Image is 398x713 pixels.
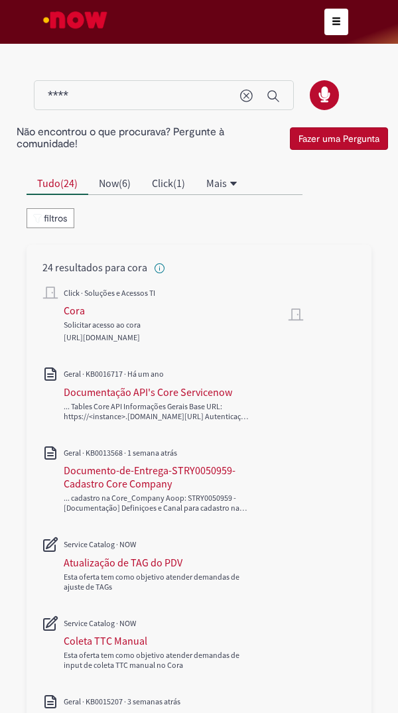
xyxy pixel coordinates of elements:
button: Fazer uma Pergunta [290,127,388,150]
button: Alternar navegação [324,9,348,35]
h2: Não encontrou o que procurava? Pergunte à comunidade! [17,127,283,150]
img: ServiceNow [41,7,109,33]
span: filtros [44,212,67,224]
button: filtros [27,208,74,228]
